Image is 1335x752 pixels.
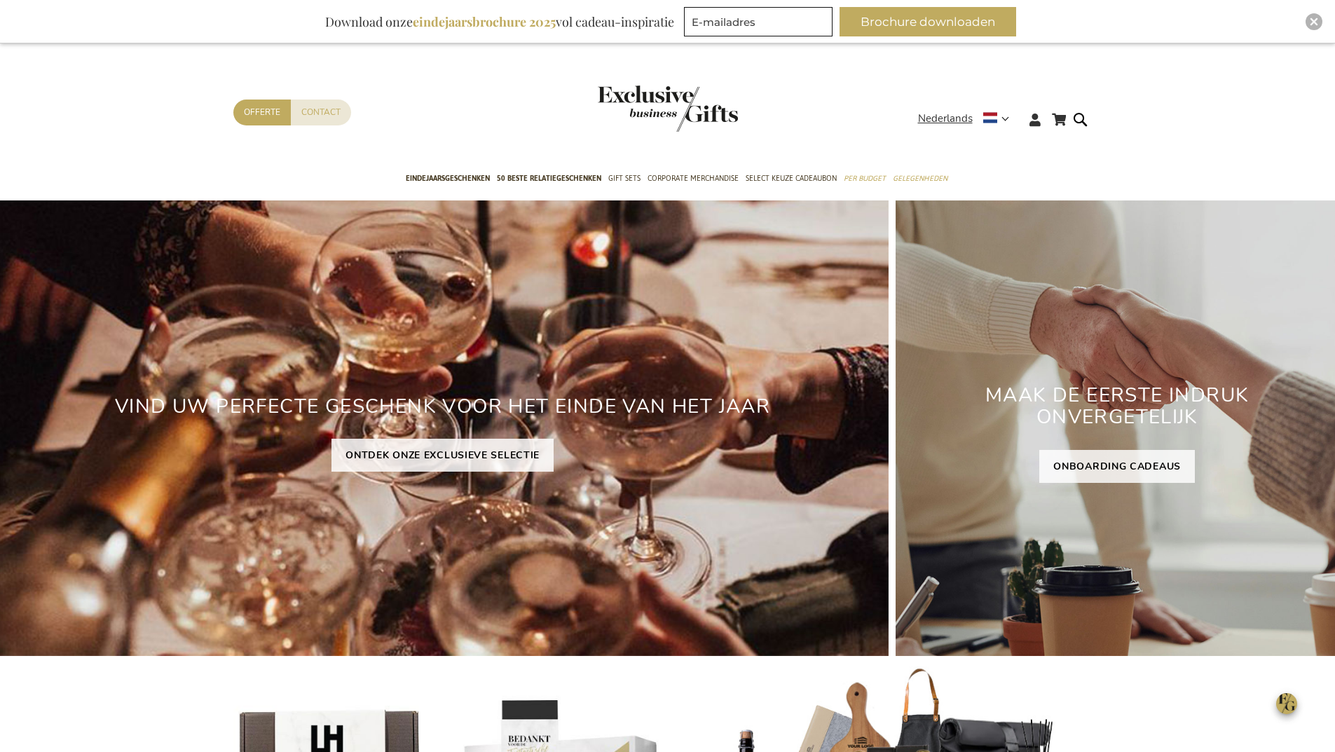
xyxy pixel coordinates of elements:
span: Corporate Merchandise [648,171,739,186]
img: Exclusive Business gifts logo [598,86,738,132]
input: E-mailadres [684,7,833,36]
b: eindejaarsbrochure 2025 [413,13,556,30]
a: Offerte [233,100,291,125]
span: Select Keuze Cadeaubon [746,171,837,186]
a: ONTDEK ONZE EXCLUSIEVE SELECTIE [331,439,554,472]
form: marketing offers and promotions [684,7,837,41]
img: Close [1310,18,1318,26]
a: ONBOARDING CADEAUS [1039,450,1195,483]
div: Download onze vol cadeau-inspiratie [319,7,680,36]
span: Nederlands [918,111,973,127]
span: Eindejaarsgeschenken [406,171,490,186]
a: Contact [291,100,351,125]
span: 50 beste relatiegeschenken [497,171,601,186]
span: Gelegenheden [893,171,947,186]
span: Per Budget [844,171,886,186]
button: Brochure downloaden [840,7,1016,36]
span: Gift Sets [608,171,641,186]
div: Nederlands [918,111,1018,127]
a: store logo [598,86,668,132]
div: Close [1306,13,1322,30]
